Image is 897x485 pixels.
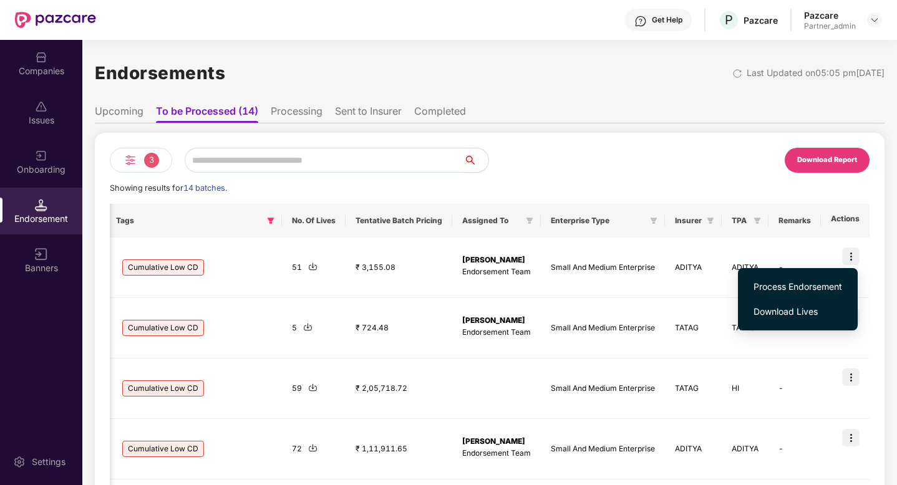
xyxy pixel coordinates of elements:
img: New Pazcare Logo [15,12,96,28]
div: Settings [28,456,69,468]
span: P [725,12,733,27]
td: TATAG [665,358,722,419]
td: ADITYA [665,419,722,479]
span: filter [264,213,277,228]
div: 51 [292,262,336,274]
img: svg+xml;base64,PHN2ZyB3aWR0aD0iMjAiIGhlaWdodD0iMjAiIHZpZXdCb3g9IjAgMCAyMCAyMCIgZmlsbD0ibm9uZSIgeG... [35,150,47,162]
td: Small And Medium Enterprise [541,298,665,358]
img: svg+xml;base64,PHN2ZyBpZD0iRG93bmxvYWQtMjR4MjQiIHhtbG5zPSJodHRwOi8vd3d3LnczLm9yZy8yMDAwL3N2ZyIgd2... [308,262,318,271]
span: filter [523,213,536,228]
td: ADITYA [722,238,769,298]
span: TPA [732,216,749,226]
span: filter [707,217,714,224]
th: No. Of Lives [282,204,346,238]
li: Completed [414,105,466,123]
span: Showing results for [110,183,227,193]
img: svg+xml;base64,PHN2ZyBpZD0iRG93bmxvYWQtMjR4MjQiIHhtbG5zPSJodHRwOi8vd3d3LnczLm9yZy8yMDAwL3N2ZyIgd2... [308,443,318,453]
div: Pazcare [804,9,856,21]
img: svg+xml;base64,PHN2ZyBpZD0iUmVsb2FkLTMyeDMyIiB4bWxucz0iaHR0cDovL3d3dy53My5vcmcvMjAwMC9zdmciIHdpZH... [732,69,742,79]
td: ₹ 2,05,718.72 [346,358,452,419]
div: 5 [292,322,336,334]
td: Small And Medium Enterprise [541,419,665,479]
li: To be Processed (14) [156,105,258,123]
td: ADITYA [665,238,722,298]
span: Process Endorsement [754,280,842,294]
button: search [463,148,489,173]
h1: Endorsements [95,59,225,87]
li: Upcoming [95,105,143,123]
img: svg+xml;base64,PHN2ZyBpZD0iSXNzdWVzX2Rpc2FibGVkIiB4bWxucz0iaHR0cDovL3d3dy53My5vcmcvMjAwMC9zdmciIH... [35,100,47,113]
div: 59 [292,383,336,395]
span: Cumulative Low CD [122,441,204,457]
span: filter [704,213,717,228]
td: HI [722,358,769,419]
span: filter [647,213,660,228]
div: Last Updated on 05:05 pm[DATE] [747,66,885,80]
b: [PERSON_NAME] [462,315,525,325]
img: svg+xml;base64,PHN2ZyB3aWR0aD0iMTYiIGhlaWdodD0iMTYiIHZpZXdCb3g9IjAgMCAxNiAxNiIgZmlsbD0ibm9uZSIgeG... [35,248,47,261]
img: svg+xml;base64,PHN2ZyB4bWxucz0iaHR0cDovL3d3dy53My5vcmcvMjAwMC9zdmciIHdpZHRoPSIyNCIgaGVpZ2h0PSIyNC... [123,153,138,168]
b: [PERSON_NAME] [462,436,525,446]
div: Pazcare [744,14,778,26]
td: ₹ 1,11,911.65 [346,419,452,479]
img: svg+xml;base64,PHN2ZyBpZD0iRG93bmxvYWQtMjR4MjQiIHhtbG5zPSJodHRwOi8vd3d3LnczLm9yZy8yMDAwL3N2ZyIgd2... [308,383,318,392]
span: Cumulative Low CD [122,259,204,276]
div: - [778,443,811,455]
span: filter [526,217,533,224]
img: svg+xml;base64,PHN2ZyBpZD0iRG93bmxvYWQtMjR4MjQiIHhtbG5zPSJodHRwOi8vd3d3LnczLm9yZy8yMDAwL3N2ZyIgd2... [303,322,313,332]
p: Endorsement Team [462,448,531,459]
span: 14 batches. [183,183,227,193]
div: - [778,383,811,395]
li: Sent to Insurer [335,105,402,123]
p: Endorsement Team [462,266,531,278]
p: Endorsement Team [462,327,531,339]
th: Remarks [769,204,821,238]
td: Small And Medium Enterprise [541,238,665,298]
img: svg+xml;base64,PHN2ZyBpZD0iU2V0dGluZy0yMHgyMCIgeG1sbnM9Imh0dHA6Ly93d3cudzMub3JnLzIwMDAvc3ZnIiB3aW... [13,456,26,468]
span: Assigned To [462,216,521,226]
span: Cumulative Low CD [122,380,204,396]
th: Actions [821,204,870,238]
td: TATAG [665,298,722,358]
span: Cumulative Low CD [122,320,204,336]
img: svg+xml;base64,PHN2ZyBpZD0iRHJvcGRvd24tMzJ4MzIiIHhtbG5zPSJodHRwOi8vd3d3LnczLm9yZy8yMDAwL3N2ZyIgd2... [870,15,880,25]
span: Enterprise Type [551,216,645,226]
span: Insurer [675,216,702,226]
span: filter [751,213,764,228]
img: icon [842,429,860,446]
td: Small And Medium Enterprise [541,358,665,419]
td: ₹ 3,155.08 [346,238,452,298]
span: Download Lives [754,305,842,319]
span: filter [267,217,274,224]
b: [PERSON_NAME] [462,255,525,264]
img: icon [842,368,860,386]
img: svg+xml;base64,PHN2ZyB3aWR0aD0iMTQuNSIgaGVpZ2h0PSIxNC41IiB2aWV3Qm94PSIwIDAgMTYgMTYiIGZpbGw9Im5vbm... [35,199,47,211]
img: icon [842,247,860,265]
div: Partner_admin [804,21,856,31]
img: svg+xml;base64,PHN2ZyBpZD0iQ29tcGFuaWVzIiB4bWxucz0iaHR0cDovL3d3dy53My5vcmcvMjAwMC9zdmciIHdpZHRoPS... [35,51,47,64]
td: TATAG [722,298,769,358]
span: filter [754,217,761,224]
span: filter [650,217,657,224]
td: ₹ 724.48 [346,298,452,358]
td: ADITYA [722,419,769,479]
img: svg+xml;base64,PHN2ZyBpZD0iSGVscC0zMngzMiIgeG1sbnM9Imh0dHA6Ly93d3cudzMub3JnLzIwMDAvc3ZnIiB3aWR0aD... [634,15,647,27]
div: Get Help [652,15,682,25]
div: 72 [292,443,336,455]
span: 3 [144,153,159,168]
span: Tags [116,216,262,226]
th: Tentative Batch Pricing [346,204,452,238]
li: Processing [271,105,322,123]
div: Download Report [797,155,857,166]
span: search [463,155,488,165]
